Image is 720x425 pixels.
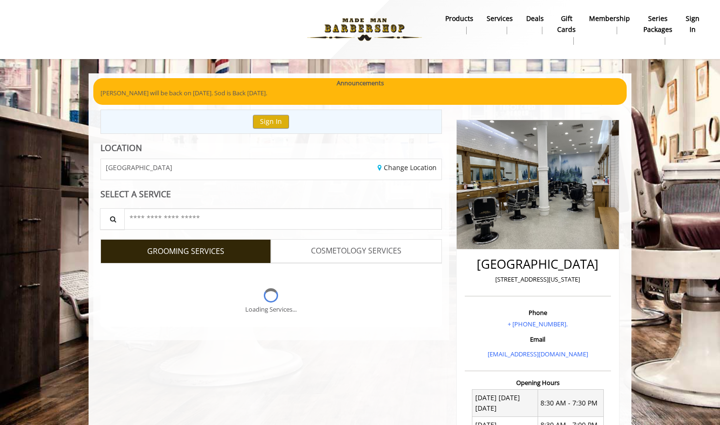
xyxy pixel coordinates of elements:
a: ServicesServices [480,12,520,37]
div: Grooming services [100,263,442,327]
a: MembershipMembership [582,12,637,37]
td: 8:30 AM - 7:30 PM [538,390,603,417]
a: Series packagesSeries packages [637,12,679,47]
b: Deals [526,13,544,24]
b: Services [487,13,513,24]
a: sign insign in [679,12,706,37]
img: Made Man Barbershop logo [299,3,430,56]
a: Productsproducts [439,12,480,37]
b: LOCATION [100,142,142,153]
span: [GEOGRAPHIC_DATA] [106,164,172,171]
b: Membership [589,13,630,24]
a: Gift cardsgift cards [550,12,582,47]
a: DealsDeals [520,12,550,37]
div: SELECT A SERVICE [100,190,442,199]
h3: Phone [467,309,609,316]
span: GROOMING SERVICES [147,245,224,258]
h3: Email [467,336,609,343]
b: Announcements [337,78,384,88]
b: Series packages [643,13,672,35]
h2: [GEOGRAPHIC_DATA] [467,257,609,271]
a: Change Location [378,163,437,172]
span: COSMETOLOGY SERVICES [311,245,401,257]
b: gift cards [557,13,576,35]
button: Service Search [100,208,125,230]
h3: Opening Hours [465,379,611,386]
b: products [445,13,473,24]
div: Loading Services... [245,304,297,314]
a: [EMAIL_ADDRESS][DOMAIN_NAME] [488,350,588,358]
td: [DATE] [DATE] [DATE] [472,390,538,417]
p: [STREET_ADDRESS][US_STATE] [467,274,609,284]
p: [PERSON_NAME] will be back on [DATE]. Sod is Back [DATE]. [100,88,620,98]
b: sign in [686,13,700,35]
a: + [PHONE_NUMBER]. [508,320,568,328]
button: Sign In [253,115,289,129]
